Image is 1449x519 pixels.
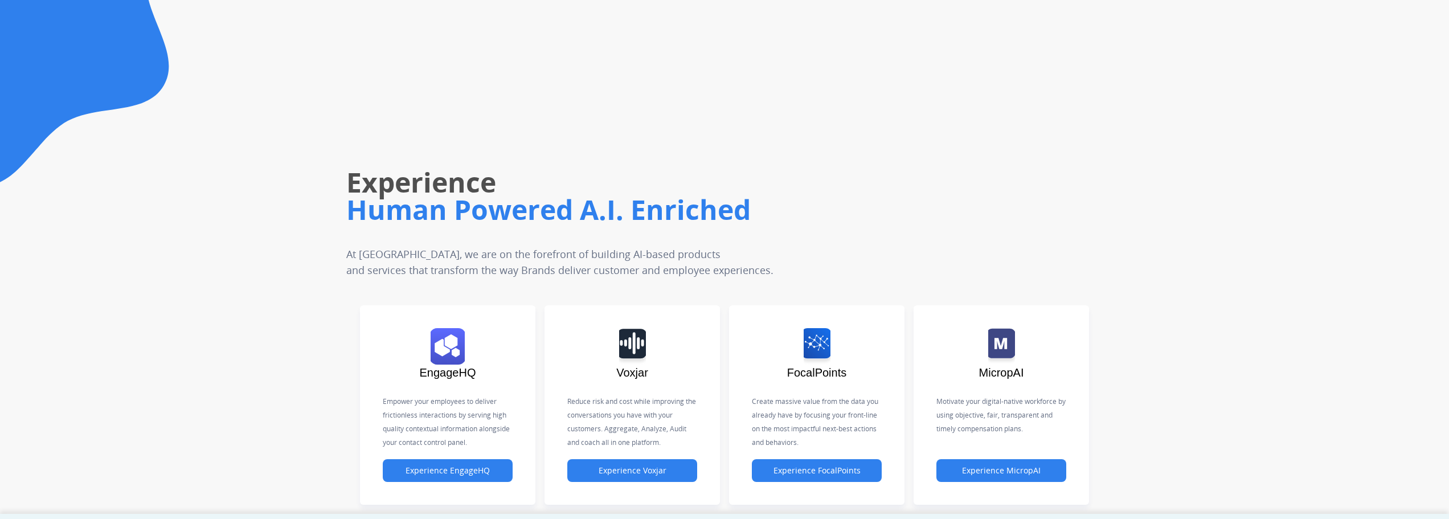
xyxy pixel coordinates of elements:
span: MicropAI [979,366,1024,379]
a: Experience EngageHQ [383,466,513,476]
span: EngageHQ [420,366,476,379]
p: Empower your employees to deliver frictionless interactions by serving high quality contextual in... [383,395,513,449]
img: logo [804,328,830,365]
p: Motivate your digital-native workforce by using objective, fair, transparent and timely compensat... [936,395,1066,436]
a: Experience Voxjar [567,466,697,476]
button: Experience MicropAI [936,459,1066,482]
img: logo [431,328,465,365]
span: FocalPoints [787,366,847,379]
button: Experience FocalPoints [752,459,882,482]
img: logo [619,328,646,365]
p: Reduce risk and cost while improving the conversations you have with your customers. Aggregate, A... [567,395,697,449]
h1: Human Powered A.I. Enriched [346,191,1009,228]
span: Voxjar [616,366,648,379]
p: Create massive value from the data you already have by focusing your front-line on the most impac... [752,395,882,449]
a: Experience MicropAI [936,466,1066,476]
button: Experience EngageHQ [383,459,513,482]
img: logo [988,328,1015,365]
button: Experience Voxjar [567,459,697,482]
h1: Experience [346,164,1009,201]
a: Experience FocalPoints [752,466,882,476]
p: At [GEOGRAPHIC_DATA], we are on the forefront of building AI-based products and services that tra... [346,246,936,278]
